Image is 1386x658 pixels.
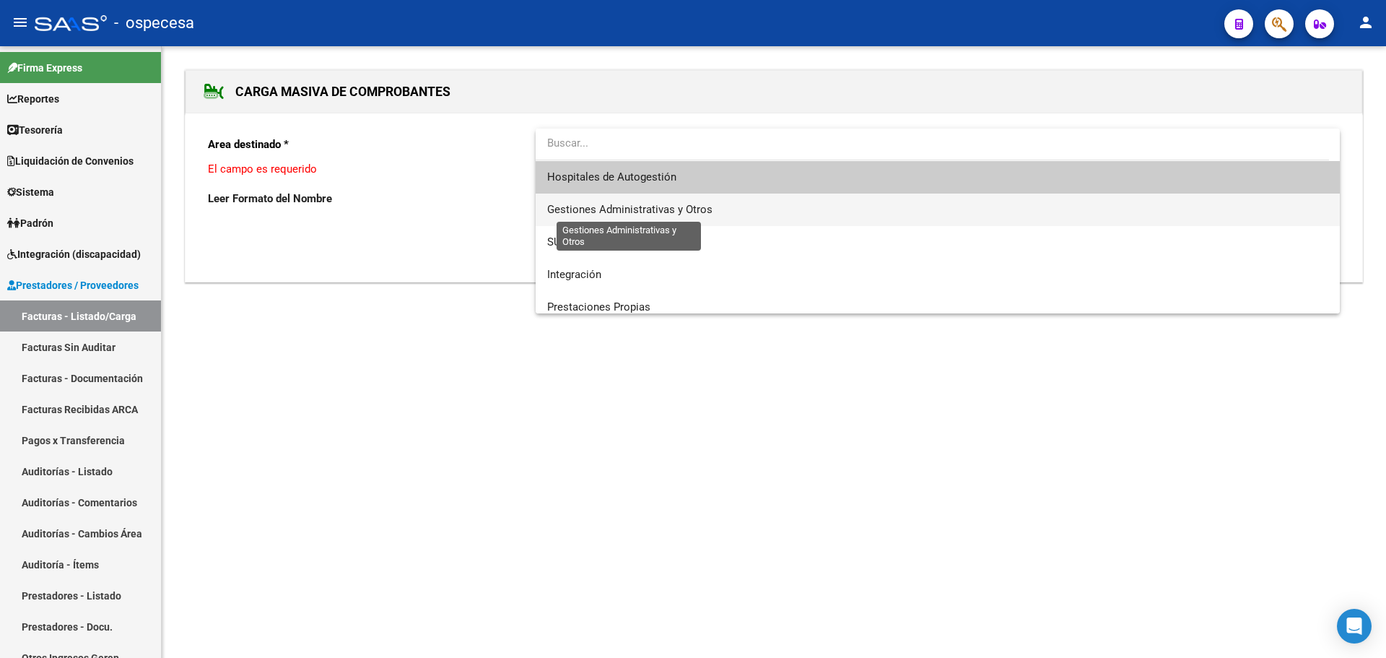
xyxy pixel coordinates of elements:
[547,300,650,313] span: Prestaciones Propias
[1337,609,1372,644] div: Open Intercom Messenger
[547,268,601,281] span: Integración
[547,235,567,248] span: SUR
[536,127,1329,160] input: dropdown search
[547,170,676,183] span: Hospitales de Autogestión
[547,203,712,216] span: Gestiones Administrativas y Otros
